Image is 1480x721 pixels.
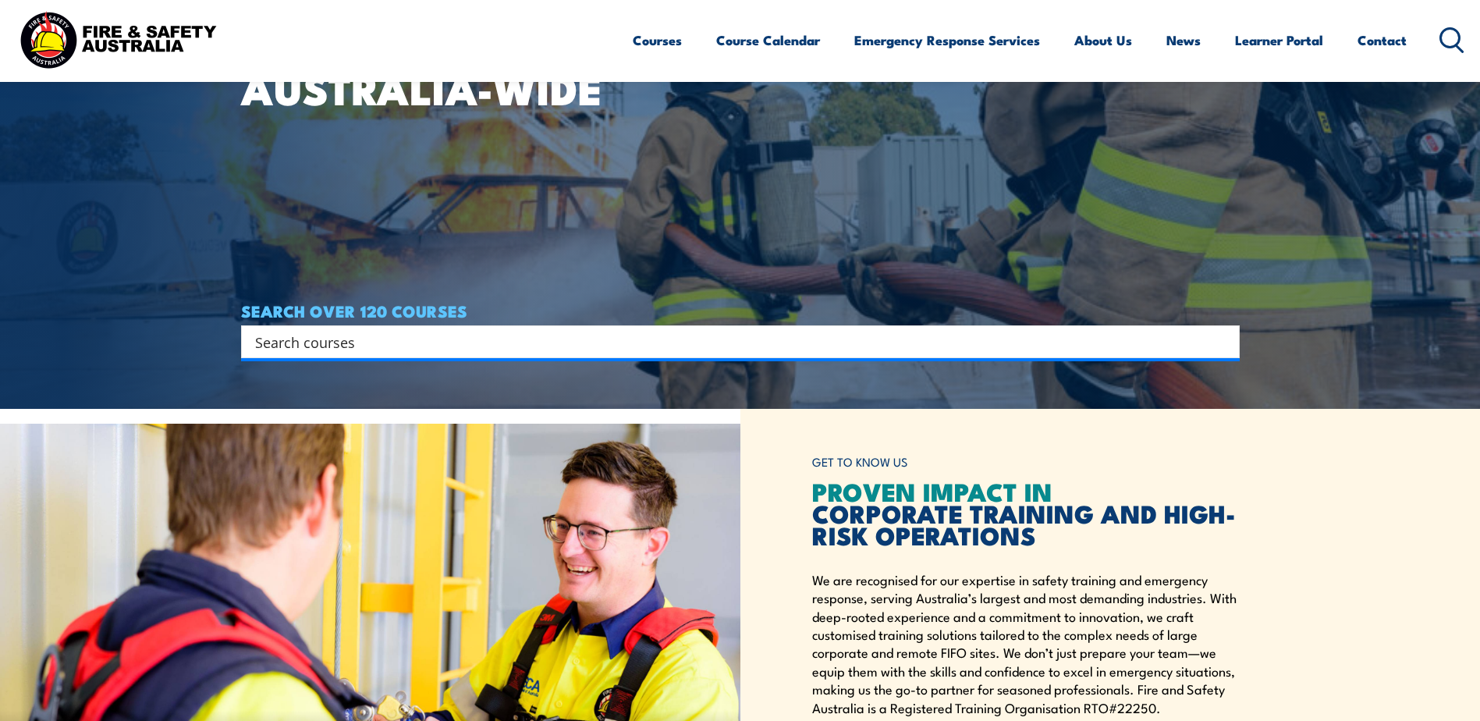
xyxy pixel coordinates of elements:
[241,302,1240,319] h4: SEARCH OVER 120 COURSES
[633,20,682,61] a: Courses
[812,471,1052,510] span: PROVEN IMPACT IN
[854,20,1040,61] a: Emergency Response Services
[1235,20,1323,61] a: Learner Portal
[258,331,1208,353] form: Search form
[1166,20,1201,61] a: News
[1074,20,1132,61] a: About Us
[812,570,1240,716] p: We are recognised for our expertise in safety training and emergency response, serving Australia’...
[716,20,820,61] a: Course Calendar
[1212,331,1234,353] button: Search magnifier button
[812,448,1240,477] h6: GET TO KNOW US
[812,480,1240,545] h2: CORPORATE TRAINING AND HIGH-RISK OPERATIONS
[1358,20,1407,61] a: Contact
[255,330,1205,353] input: Search input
